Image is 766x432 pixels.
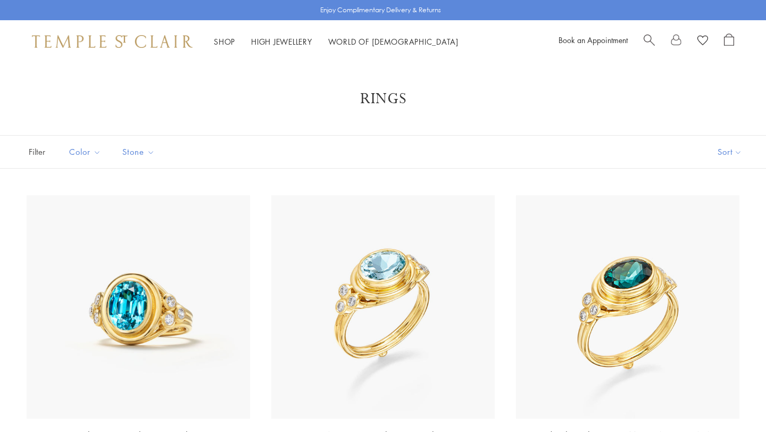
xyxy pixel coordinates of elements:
button: Show sort by [694,136,766,168]
a: View Wishlist [697,34,708,49]
nav: Main navigation [214,35,459,48]
p: Enjoy Complimentary Delivery & Returns [320,5,441,15]
a: Search [644,34,655,49]
img: 18K Blue Zircon Classic Temple Ring [27,195,250,419]
a: High JewelleryHigh Jewellery [251,36,312,47]
button: Stone [114,140,163,164]
h1: Rings [43,89,723,109]
a: World of [DEMOGRAPHIC_DATA]World of [DEMOGRAPHIC_DATA] [328,36,459,47]
span: Stone [117,145,163,159]
img: Temple St. Clair [32,35,193,48]
span: Color [64,145,109,159]
img: 18K Indicolite Classic Temple Ring [516,195,739,419]
a: Book an Appointment [559,35,628,45]
button: Color [61,140,109,164]
a: ShopShop [214,36,235,47]
iframe: Gorgias live chat messenger [713,382,755,421]
img: 18K Aquamarine Classic Temple Ring [271,195,495,419]
a: Open Shopping Bag [724,34,734,49]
